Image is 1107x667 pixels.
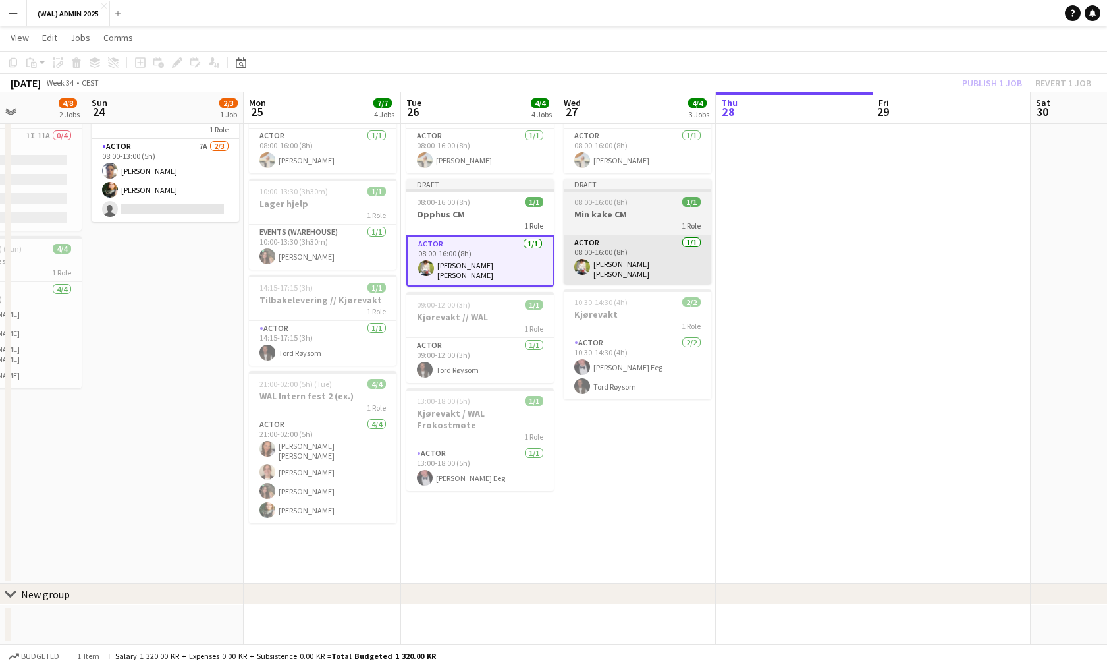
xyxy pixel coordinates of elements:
[82,78,99,88] div: CEST
[417,396,470,406] span: 13:00-18:00 (5h)
[249,82,396,173] app-job-card: 08:00-16:00 (8h)1/1Brynhild CM1 RoleActor1/108:00-16:00 (8h)[PERSON_NAME]
[531,109,552,119] div: 4 Jobs
[331,651,436,661] span: Total Budgeted 1 320.00 KR
[209,125,229,134] span: 1 Role
[524,324,543,333] span: 1 Role
[525,300,543,310] span: 1/1
[406,235,554,287] app-card-role: Actor1/108:00-16:00 (8h)[PERSON_NAME] [PERSON_NAME]
[406,338,554,383] app-card-role: Actor1/109:00-12:00 (3h)Tord Røysom
[404,104,421,119] span: 26
[52,268,71,277] span: 1 Role
[27,1,110,26] button: (WAL) ADMIN 2025
[682,321,701,331] span: 1 Role
[98,29,138,46] a: Comms
[367,403,386,413] span: 1 Role
[367,210,386,220] span: 1 Role
[531,98,549,108] span: 4/4
[564,179,711,189] div: Draft
[406,311,554,323] h3: Kjørevakt // WAL
[259,379,332,389] span: 21:00-02:00 (5h) (Tue)
[115,651,436,661] div: Salary 1 320.00 KR + Expenses 0.00 KR + Subsistence 0.00 KR =
[259,283,313,293] span: 14:15-17:15 (3h)
[721,97,738,109] span: Thu
[21,652,59,661] span: Budgeted
[374,109,394,119] div: 4 Jobs
[406,129,554,173] app-card-role: Actor1/108:00-16:00 (8h)[PERSON_NAME]
[564,289,711,399] app-job-card: 10:30-14:30 (4h)2/2Kjørevakt1 RoleActor2/210:30-14:30 (4h)[PERSON_NAME] EegTord Røysom
[249,321,396,366] app-card-role: Actor1/114:15-17:15 (3h)Tord Røysom
[43,78,76,88] span: Week 34
[574,197,628,207] span: 08:00-16:00 (8h)
[11,32,29,43] span: View
[5,29,34,46] a: View
[406,179,554,287] app-job-card: Draft08:00-16:00 (8h)1/1Opphus CM1 RoleActor1/108:00-16:00 (8h)[PERSON_NAME] [PERSON_NAME]
[59,109,80,119] div: 2 Jobs
[878,97,889,109] span: Fri
[525,396,543,406] span: 1/1
[406,388,554,491] app-job-card: 13:00-18:00 (5h)1/1Kjørevakt / WAL Frokostmøte1 RoleActor1/113:00-18:00 (5h)[PERSON_NAME] Eeg
[21,588,70,601] div: New group
[564,82,711,173] div: 08:00-16:00 (8h)1/1CM Obs1 RoleActor1/108:00-16:00 (8h)[PERSON_NAME]
[406,292,554,383] app-job-card: 09:00-12:00 (3h)1/1Kjørevakt // WAL1 RoleActor1/109:00-12:00 (3h)Tord Røysom
[373,98,392,108] span: 7/7
[406,179,554,189] div: Draft
[406,446,554,491] app-card-role: Actor1/113:00-18:00 (5h)[PERSON_NAME] Eeg
[688,98,707,108] span: 4/4
[406,97,421,109] span: Tue
[90,104,107,119] span: 24
[249,179,396,270] app-job-card: 10:00-13:30 (3h30m)1/1Lager hjelp1 RoleEvents (Warehouse)1/110:00-13:30 (3h30m)[PERSON_NAME]
[682,297,701,307] span: 2/2
[367,379,386,389] span: 4/4
[103,32,133,43] span: Comms
[564,335,711,399] app-card-role: Actor2/210:30-14:30 (4h)[PERSON_NAME] EegTord Røysom
[92,139,239,222] app-card-role: Actor7A2/308:00-13:00 (5h)[PERSON_NAME][PERSON_NAME]
[367,306,386,316] span: 1 Role
[524,221,543,231] span: 1 Role
[65,29,95,46] a: Jobs
[524,432,543,442] span: 1 Role
[11,76,41,90] div: [DATE]
[70,32,90,43] span: Jobs
[564,129,711,173] app-card-role: Actor1/108:00-16:00 (8h)[PERSON_NAME]
[249,129,396,173] app-card-role: Actor1/108:00-16:00 (8h)[PERSON_NAME]
[249,390,396,402] h3: WAL Intern fest 2 (ex.)
[219,98,238,108] span: 2/3
[719,104,738,119] span: 28
[562,104,581,119] span: 27
[682,221,701,231] span: 1 Role
[220,109,237,119] div: 1 Job
[92,97,107,109] span: Sun
[406,82,554,173] app-job-card: 08:00-16:00 (8h)1/1Coop SM CM1 RoleActor1/108:00-16:00 (8h)[PERSON_NAME]
[7,649,61,664] button: Budgeted
[417,300,470,310] span: 09:00-12:00 (3h)
[249,417,396,523] app-card-role: Actor4/421:00-02:00 (5h)[PERSON_NAME] [PERSON_NAME][PERSON_NAME][PERSON_NAME][PERSON_NAME]
[564,208,711,220] h3: Min kake CM
[406,407,554,431] h3: Kjørevakt / WAL Frokostmøte
[417,197,470,207] span: 08:00-16:00 (8h)
[689,109,709,119] div: 3 Jobs
[367,283,386,293] span: 1/1
[259,187,328,196] span: 10:00-13:30 (3h30m)
[249,275,396,366] app-job-card: 14:15-17:15 (3h)1/1Tilbakelevering // Kjørevakt1 RoleActor1/114:15-17:15 (3h)Tord Røysom
[564,179,711,284] app-job-card: Draft08:00-16:00 (8h)1/1Min kake CM1 RoleActor1/108:00-16:00 (8h)[PERSON_NAME] [PERSON_NAME]
[247,104,266,119] span: 25
[37,29,63,46] a: Edit
[249,198,396,210] h3: Lager hjelp
[249,294,396,306] h3: Tilbakelevering // Kjørevakt
[564,235,711,284] app-card-role: Actor1/108:00-16:00 (8h)[PERSON_NAME] [PERSON_NAME]
[249,225,396,270] app-card-role: Events (Warehouse)1/110:00-13:30 (3h30m)[PERSON_NAME]
[249,371,396,523] app-job-card: 21:00-02:00 (5h) (Tue)4/4WAL Intern fest 2 (ex.)1 RoleActor4/421:00-02:00 (5h)[PERSON_NAME] [PERS...
[877,104,889,119] span: 29
[92,82,239,222] app-job-card: Updated08:00-13:00 (5h)2/3Nedrigg WAL intern fest1 RoleActor7A2/308:00-13:00 (5h)[PERSON_NAME][PE...
[42,32,57,43] span: Edit
[1034,104,1050,119] span: 30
